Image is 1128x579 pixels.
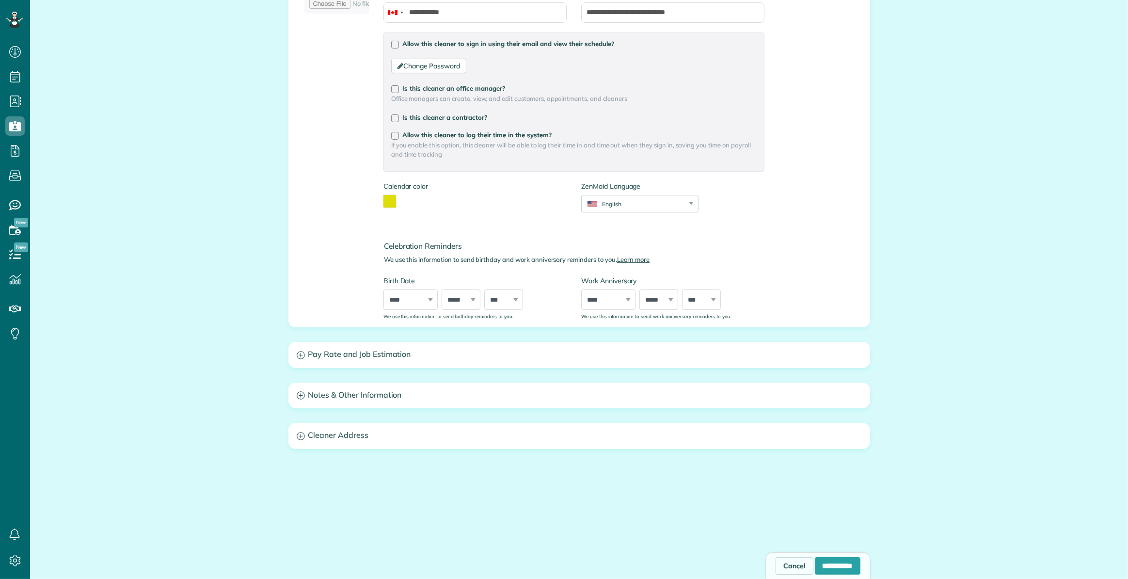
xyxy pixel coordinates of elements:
div: English [582,200,686,208]
a: Learn more [617,256,650,263]
h4: Celebration Reminders [384,242,772,250]
span: Office managers can create, view, and edit customers, appointments, and cleaners [391,94,757,103]
a: Cleaner Address [289,423,870,448]
label: Calendar color [383,181,428,191]
span: Allow this cleaner to log their time in the system? [402,131,552,139]
label: Work Anniversary [581,276,764,286]
span: New [14,218,28,227]
label: ZenMaid Language [581,181,699,191]
sub: We use this information to send birthday reminders to you. [383,313,513,319]
button: toggle color picker dialog [383,195,396,208]
span: If you enable this option, this cleaner will be able to log their time in and time out when they ... [391,141,757,159]
span: Is this cleaner an office manager? [402,84,505,92]
a: Change Password [391,59,466,73]
a: Pay Rate and Job Estimation [289,342,870,367]
span: Allow this cleaner to sign in using their email and view their schedule? [402,40,614,48]
label: Birth Date [383,276,567,286]
a: Cancel [776,557,813,575]
span: New [14,242,28,252]
p: We use this information to send birthday and work anniversary reminders to you. [384,255,772,264]
span: Is this cleaner a contractor? [402,113,487,121]
sub: We use this information to send work anniversary reminders to you. [581,313,731,319]
div: Canada: +1 [384,3,406,22]
a: Notes & Other Information [289,383,870,408]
